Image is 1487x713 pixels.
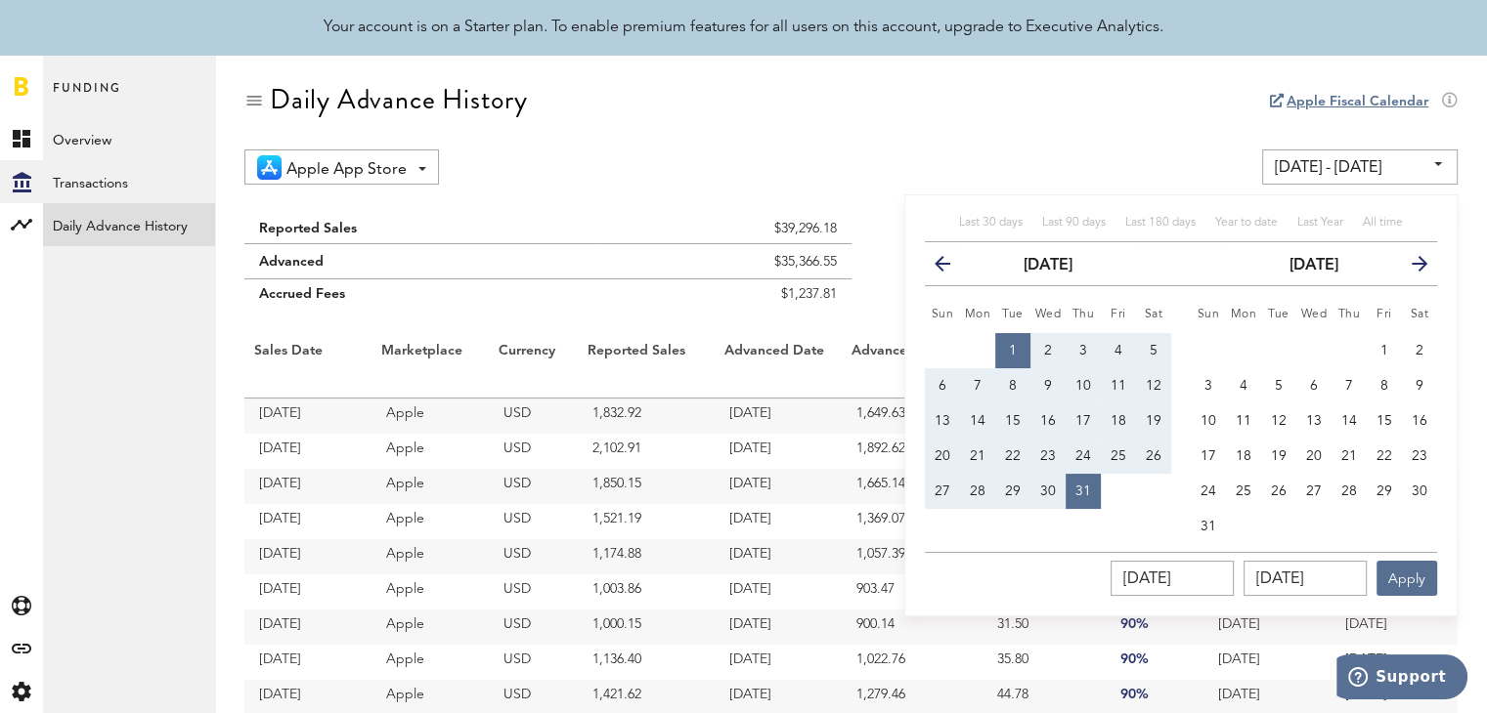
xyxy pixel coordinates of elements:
[1215,217,1278,229] span: Year to date
[715,645,842,680] td: [DATE]
[1075,379,1091,393] span: 10
[1030,474,1066,509] button: 30
[244,504,372,539] td: [DATE]
[1066,474,1101,509] button: 31
[1411,309,1429,320] small: Saturday
[1044,344,1052,357] span: 2
[1075,484,1091,498] span: 31
[1136,403,1171,439] button: 19
[842,504,983,539] td: 1,369.07
[489,338,578,398] th: Currency
[1416,344,1423,357] span: 2
[1306,414,1322,428] span: 13
[244,279,596,319] td: Accrued Fees
[1297,217,1343,229] span: Last Year
[1030,333,1066,368] button: 2
[715,398,842,434] td: [DATE]
[489,469,578,504] td: USD
[1402,439,1437,474] button: 23
[1367,474,1402,509] button: 29
[1402,333,1437,368] button: 2
[578,609,715,645] td: 1,000.15
[1136,368,1171,403] button: 12
[270,84,528,115] div: Daily Advance History
[1125,217,1196,229] span: Last 180 days
[959,217,1023,229] span: Last 30 days
[1296,439,1332,474] button: 20
[1201,414,1216,428] span: 10
[324,16,1163,39] div: Your account is on a Starter plan. To enable premium features for all users on this account, upgr...
[925,474,960,509] button: 27
[1331,609,1458,645] td: [DATE]
[965,309,991,320] small: Monday
[935,414,950,428] span: 13
[842,645,983,680] td: 1,022.76
[1101,368,1136,403] button: 11
[489,645,578,680] td: USD
[935,484,950,498] span: 27
[244,434,372,469] td: [DATE]
[1377,449,1392,463] span: 22
[1111,561,1234,596] input: __/__/____
[1226,368,1261,403] button: 4
[842,609,983,645] td: 900.14
[1332,474,1367,509] button: 28
[1044,379,1052,393] span: 9
[372,338,489,398] th: Marketplace
[1101,333,1136,368] button: 4
[1402,474,1437,509] button: 30
[244,244,596,279] td: Advanced
[1191,439,1226,474] button: 17
[372,574,489,609] td: Apple
[1191,474,1226,509] button: 24
[1332,439,1367,474] button: 21
[596,204,851,244] td: $39,296.18
[578,338,715,398] th: Reported Sales
[578,574,715,609] td: 1,003.86
[43,160,215,203] a: Transactions
[715,469,842,504] td: [DATE]
[1236,449,1251,463] span: 18
[1341,449,1357,463] span: 21
[715,434,842,469] td: [DATE]
[1106,609,1203,645] td: 90%
[43,117,215,160] a: Overview
[1290,258,1338,273] strong: [DATE]
[995,333,1030,368] button: 1
[1367,403,1402,439] button: 15
[1261,474,1296,509] button: 26
[1402,403,1437,439] button: 16
[939,379,946,393] span: 6
[1236,414,1251,428] span: 11
[1066,368,1101,403] button: 10
[1066,333,1101,368] button: 3
[244,338,372,398] th: Sales Date
[372,609,489,645] td: Apple
[1341,414,1357,428] span: 14
[1226,474,1261,509] button: 25
[1402,368,1437,403] button: 9
[1367,368,1402,403] button: 8
[1040,484,1056,498] span: 30
[244,609,372,645] td: [DATE]
[925,403,960,439] button: 13
[1150,344,1158,357] span: 5
[1331,645,1458,680] td: [DATE]
[1271,449,1287,463] span: 19
[1412,414,1427,428] span: 16
[1191,509,1226,544] button: 31
[578,504,715,539] td: 1,521.19
[715,504,842,539] td: [DATE]
[1146,379,1161,393] span: 12
[1040,414,1056,428] span: 16
[1066,439,1101,474] button: 24
[372,539,489,574] td: Apple
[1145,309,1163,320] small: Saturday
[1301,309,1328,320] small: Wednesday
[1287,95,1428,108] a: Apple Fiscal Calendar
[1005,449,1021,463] span: 22
[1226,403,1261,439] button: 11
[1136,439,1171,474] button: 26
[932,309,954,320] small: Sunday
[596,279,851,319] td: $1,237.81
